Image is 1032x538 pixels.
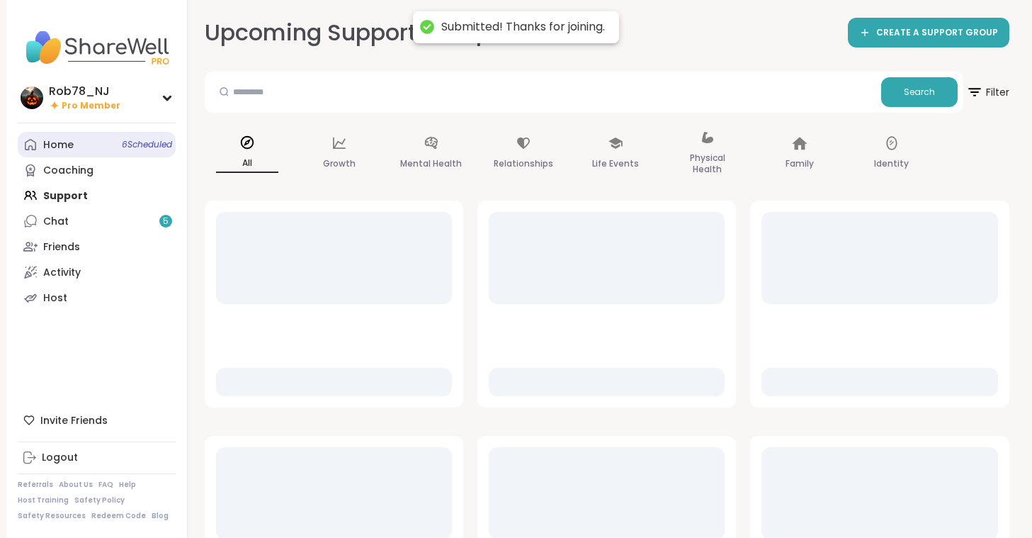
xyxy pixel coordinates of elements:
[786,155,814,172] p: Family
[43,291,67,306] div: Host
[62,100,120,112] span: Pro Member
[966,72,1009,113] button: Filter
[676,150,739,178] p: Physical Health
[18,23,176,72] img: ShareWell Nav Logo
[848,18,1009,47] a: CREATE A SUPPORT GROUP
[18,495,69,505] a: Host Training
[18,259,176,285] a: Activity
[18,480,53,490] a: Referrals
[18,132,176,157] a: Home6Scheduled
[43,266,81,280] div: Activity
[18,408,176,433] div: Invite Friends
[441,20,605,35] div: Submitted! Thanks for joining.
[163,215,169,228] span: 5
[122,139,172,150] span: 6 Scheduled
[18,234,176,259] a: Friends
[592,155,639,172] p: Life Events
[43,138,74,152] div: Home
[74,495,125,505] a: Safety Policy
[400,155,462,172] p: Mental Health
[42,451,78,465] div: Logout
[876,27,998,39] span: CREATE A SUPPORT GROUP
[21,86,43,109] img: Rob78_NJ
[966,75,1009,109] span: Filter
[49,84,120,99] div: Rob78_NJ
[98,480,113,490] a: FAQ
[216,155,278,173] p: All
[18,208,176,234] a: Chat5
[881,77,958,107] button: Search
[43,215,69,229] div: Chat
[323,155,356,172] p: Growth
[18,445,176,471] a: Logout
[494,155,553,172] p: Relationships
[152,511,169,521] a: Blog
[43,164,93,178] div: Coaching
[874,155,909,172] p: Identity
[59,480,93,490] a: About Us
[904,86,935,99] span: Search
[91,511,146,521] a: Redeem Code
[119,480,136,490] a: Help
[18,511,86,521] a: Safety Resources
[205,17,504,49] h2: Upcoming Support Groups
[18,285,176,310] a: Host
[18,157,176,183] a: Coaching
[43,240,80,254] div: Friends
